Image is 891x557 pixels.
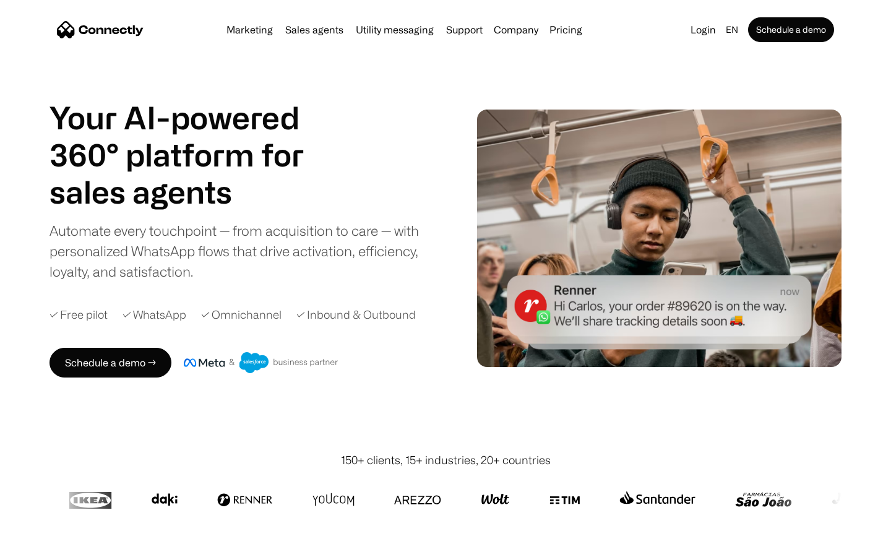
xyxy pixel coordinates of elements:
[25,535,74,553] ul: Language list
[748,17,834,42] a: Schedule a demo
[49,173,334,210] h1: sales agents
[296,306,416,323] div: ✓ Inbound & Outbound
[441,25,488,35] a: Support
[351,25,439,35] a: Utility messaging
[222,25,278,35] a: Marketing
[49,348,171,378] a: Schedule a demo →
[341,452,551,468] div: 150+ clients, 15+ industries, 20+ countries
[494,21,538,38] div: Company
[201,306,282,323] div: ✓ Omnichannel
[12,534,74,553] aside: Language selected: English
[49,306,108,323] div: ✓ Free pilot
[726,21,738,38] div: en
[686,21,721,38] a: Login
[49,99,334,173] h1: Your AI-powered 360° platform for
[49,220,439,282] div: Automate every touchpoint — from acquisition to care — with personalized WhatsApp flows that driv...
[123,306,186,323] div: ✓ WhatsApp
[184,352,338,373] img: Meta and Salesforce business partner badge.
[280,25,348,35] a: Sales agents
[544,25,587,35] a: Pricing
